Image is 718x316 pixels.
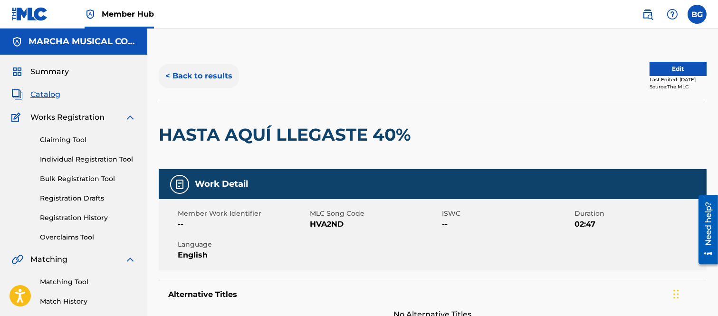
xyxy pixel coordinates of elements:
h5: Alternative Titles [168,290,697,299]
img: expand [124,112,136,123]
img: Summary [11,66,23,77]
div: Last Edited: [DATE] [650,76,707,83]
h2: HASTA AQUÍ LLEGASTE 40% [159,124,416,145]
a: Individual Registration Tool [40,154,136,164]
a: Matching Tool [40,277,136,287]
span: Works Registration [30,112,105,123]
img: search [642,9,653,20]
span: -- [442,219,572,230]
img: help [667,9,678,20]
img: Works Registration [11,112,24,123]
a: Registration History [40,213,136,223]
div: Widget de chat [670,270,718,316]
span: Member Hub [102,9,154,19]
img: MLC Logo [11,7,48,21]
iframe: Chat Widget [670,270,718,316]
span: -- [178,219,307,230]
span: Catalog [30,89,60,100]
a: Public Search [638,5,657,24]
span: HVA2ND [310,219,440,230]
a: Claiming Tool [40,135,136,145]
a: Bulk Registration Tool [40,174,136,184]
img: Work Detail [174,179,185,190]
img: Matching [11,254,23,265]
img: Catalog [11,89,23,100]
div: User Menu [688,5,707,24]
a: SummarySummary [11,66,69,77]
div: Source: The MLC [650,83,707,90]
span: Member Work Identifier [178,209,307,219]
span: Matching [30,254,67,265]
img: Accounts [11,36,23,48]
span: 02:47 [574,219,704,230]
span: English [178,249,307,261]
span: Summary [30,66,69,77]
span: ISWC [442,209,572,219]
a: Overclaims Tool [40,232,136,242]
span: MLC Song Code [310,209,440,219]
h5: MARCHA MUSICAL CORP. [29,36,136,47]
div: Arrastrar [673,280,679,308]
div: Help [663,5,682,24]
a: Match History [40,297,136,306]
a: Registration Drafts [40,193,136,203]
button: Edit [650,62,707,76]
img: expand [124,254,136,265]
h5: Work Detail [195,179,248,190]
iframe: Resource Center [691,192,718,268]
button: < Back to results [159,64,239,88]
img: Top Rightsholder [85,9,96,20]
a: CatalogCatalog [11,89,60,100]
span: Language [178,239,307,249]
span: Duration [574,209,704,219]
